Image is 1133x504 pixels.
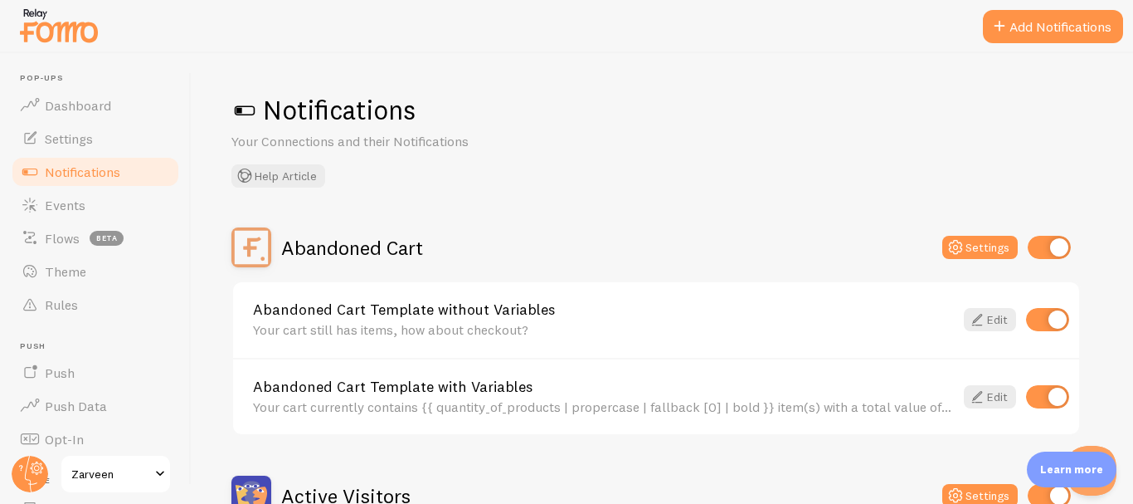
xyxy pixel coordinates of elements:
a: Events [10,188,181,222]
a: Theme [10,255,181,288]
a: Edit [964,308,1016,331]
span: Settings [45,130,93,147]
span: Push [20,341,181,352]
a: Push Data [10,389,181,423]
span: Opt-In [45,431,84,448]
span: Push Data [45,398,107,414]
iframe: Help Scout Beacon - Open [1067,446,1116,496]
a: Abandoned Cart Template without Variables [253,302,954,317]
span: Dashboard [45,97,111,114]
a: Notifications [10,155,181,188]
img: Abandoned Cart [231,228,271,267]
a: Abandoned Cart Template with Variables [253,379,954,394]
a: Dashboard [10,89,181,122]
p: Learn more [1040,462,1103,477]
div: Learn more [1027,452,1116,487]
div: Your cart still has items, how about checkout? [253,322,954,337]
span: Events [45,197,85,213]
span: Zarveen [71,464,150,484]
span: Pop-ups [20,73,181,84]
img: fomo-relay-logo-orange.svg [17,4,100,46]
span: Rules [45,296,78,313]
span: Notifications [45,164,120,180]
a: Edit [964,385,1016,409]
div: Your cart currently contains {{ quantity_of_products | propercase | fallback [0] | bold }} item(s... [253,399,954,414]
a: Push [10,356,181,389]
a: Settings [10,122,181,155]
button: Settings [942,236,1018,259]
a: Opt-In [10,423,181,456]
span: beta [90,231,124,246]
a: Zarveen [60,454,172,494]
a: Rules [10,288,181,321]
button: Help Article [231,164,325,188]
h1: Notifications [231,93,1093,127]
span: Theme [45,263,86,280]
span: Flows [45,230,80,247]
p: Your Connections and their Notifications [231,132,630,151]
h2: Abandoned Cart [281,235,423,261]
span: Push [45,365,75,381]
a: Flows beta [10,222,181,255]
